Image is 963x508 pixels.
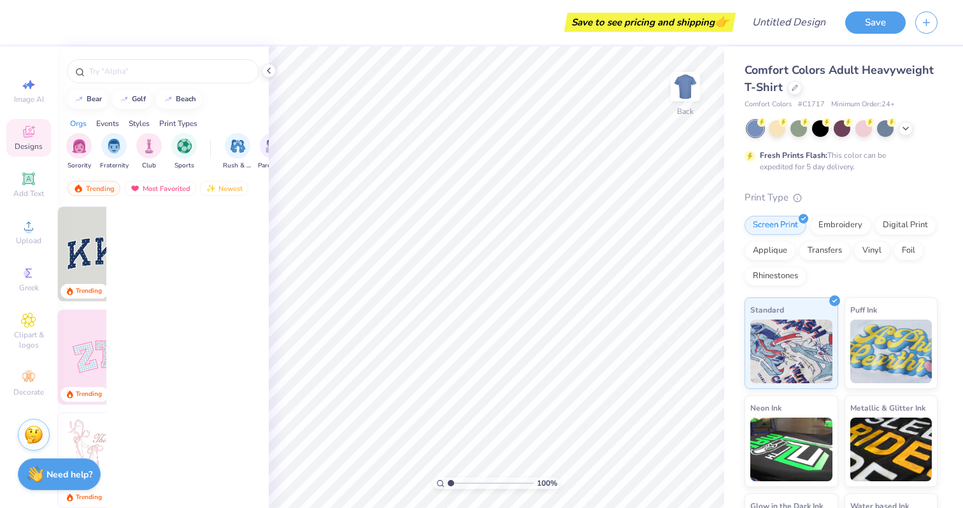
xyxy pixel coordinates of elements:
div: beach [176,95,196,102]
span: Clipart & logos [6,330,51,350]
div: This color can be expedited for 5 day delivery. [760,150,917,173]
img: Standard [750,320,832,383]
img: Neon Ink [750,418,832,481]
button: beach [156,90,202,109]
img: Puff Ink [850,320,932,383]
span: Designs [15,141,43,152]
img: trend_line.gif [119,95,129,103]
div: Trending [76,286,102,296]
img: 83dda5b0-2158-48ca-832c-f6b4ef4c4536 [58,413,152,507]
img: Parent's Weekend Image [266,139,280,153]
button: filter button [66,133,92,171]
span: Decorate [13,387,44,397]
div: Newest [200,181,248,196]
input: Untitled Design [742,10,836,35]
span: Fraternity [100,161,129,171]
img: most_fav.gif [130,184,140,193]
img: Newest.gif [206,184,216,193]
span: Metallic & Glitter Ink [850,401,925,414]
div: Applique [745,241,795,260]
img: Fraternity Image [107,139,121,153]
img: trend_line.gif [74,95,84,103]
button: Save [845,11,906,34]
img: 9980f5e8-e6a1-4b4a-8839-2b0e9349023c [58,310,152,404]
span: Greek [19,283,39,293]
img: Club Image [142,139,156,153]
button: golf [112,90,152,109]
img: Rush & Bid Image [231,139,245,153]
span: Club [142,161,156,171]
button: filter button [100,133,129,171]
span: Sorority [68,161,91,171]
img: trend_line.gif [163,95,173,103]
button: filter button [258,133,287,171]
div: filter for Rush & Bid [223,133,252,171]
div: Most Favorited [124,181,196,196]
div: Print Type [745,190,938,205]
div: bear [87,95,102,102]
img: trending.gif [73,184,83,193]
span: Puff Ink [850,303,877,316]
button: bear [67,90,108,109]
span: Comfort Colors Adult Heavyweight T-Shirt [745,62,934,95]
div: filter for Fraternity [100,133,129,171]
div: filter for Parent's Weekend [258,133,287,171]
div: Trending [68,181,120,196]
div: filter for Club [136,133,162,171]
span: 100 % [537,477,557,489]
button: filter button [223,133,252,171]
div: filter for Sorority [66,133,92,171]
img: Back [673,74,698,99]
img: Sports Image [177,139,192,153]
span: Rush & Bid [223,161,252,171]
div: Foil [894,241,924,260]
div: Save to see pricing and shipping [567,13,732,32]
div: Back [677,106,694,117]
input: Try "Alpha" [88,65,251,78]
div: Trending [76,390,102,399]
span: Image AI [14,94,44,104]
button: filter button [136,133,162,171]
img: Sorority Image [72,139,87,153]
div: Screen Print [745,216,806,235]
span: # C1717 [798,99,825,110]
span: Neon Ink [750,401,781,414]
img: Metallic & Glitter Ink [850,418,932,481]
div: Vinyl [854,241,890,260]
span: 👉 [715,14,729,29]
span: Add Text [13,188,44,199]
span: Minimum Order: 24 + [831,99,895,110]
span: Comfort Colors [745,99,792,110]
div: golf [132,95,146,102]
div: Transfers [799,241,850,260]
div: Styles [129,118,150,129]
strong: Need help? [46,469,92,481]
div: Orgs [70,118,87,129]
strong: Fresh Prints Flash: [760,150,827,160]
div: Digital Print [874,216,936,235]
div: Print Types [159,118,197,129]
div: Trending [76,493,102,502]
img: 3b9aba4f-e317-4aa7-a679-c95a879539bd [58,207,152,301]
span: Standard [750,303,784,316]
div: Events [96,118,119,129]
span: Upload [16,236,41,246]
button: filter button [171,133,197,171]
div: Embroidery [810,216,871,235]
div: Rhinestones [745,267,806,286]
div: filter for Sports [171,133,197,171]
span: Sports [175,161,194,171]
span: Parent's Weekend [258,161,287,171]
